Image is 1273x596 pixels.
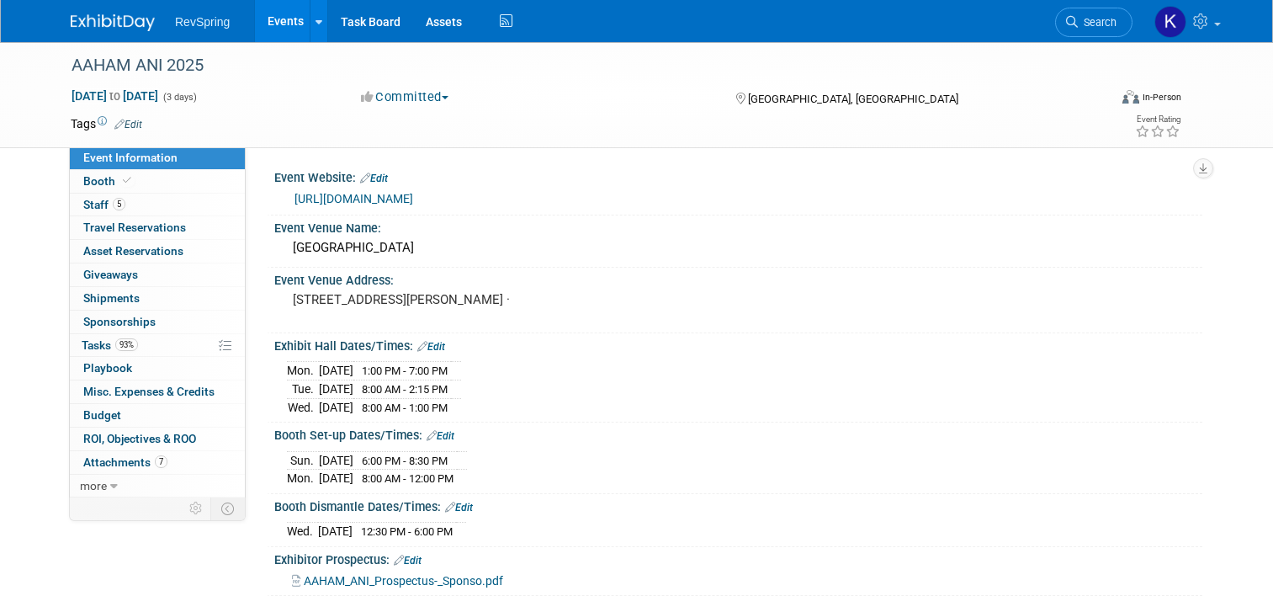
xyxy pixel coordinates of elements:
div: [GEOGRAPHIC_DATA] [287,235,1190,261]
pre: [STREET_ADDRESS][PERSON_NAME] · [293,292,643,307]
span: [GEOGRAPHIC_DATA], [GEOGRAPHIC_DATA] [748,93,958,105]
td: [DATE] [319,470,353,487]
span: 12:30 PM - 6:00 PM [361,525,453,538]
div: Event Venue Name: [274,216,1202,237]
a: Edit [394,555,422,567]
span: (3 days) [162,92,197,103]
span: more [80,479,107,492]
a: more [70,475,245,498]
span: 8:00 AM - 12:00 PM [362,472,454,485]
a: Attachments7 [70,451,245,474]
span: 1:00 PM - 7:00 PM [362,365,448,377]
span: Budget [83,408,121,422]
span: 6:00 PM - 8:30 PM [362,455,448,467]
button: Committed [355,88,455,106]
a: Edit [417,341,445,353]
td: Tags [71,115,142,132]
div: Booth Dismantle Dates/Times: [274,494,1202,516]
span: 8:00 AM - 1:00 PM [362,402,448,414]
div: Event Format [1017,88,1181,113]
span: Travel Reservations [83,221,186,234]
a: Sponsorships [70,311,245,333]
span: Sponsorships [83,315,156,328]
span: 5 [113,198,125,210]
img: ExhibitDay [71,14,155,31]
span: Booth [83,174,135,188]
td: Wed. [287,398,319,416]
span: AAHAM_ANI_Prospectus-_Sponso.pdf [304,574,503,588]
a: Search [1055,8,1132,37]
a: Booth [70,170,245,193]
td: [DATE] [319,451,353,470]
div: Event Website: [274,165,1202,187]
a: AAHAM_ANI_Prospectus-_Sponso.pdf [292,574,503,588]
a: Edit [427,430,454,442]
a: Edit [360,173,388,184]
span: [DATE] [DATE] [71,88,159,104]
span: 7 [155,455,167,468]
td: Mon. [287,362,319,380]
i: Booth reservation complete [123,176,131,185]
div: AAHAM ANI 2025 [66,51,1087,81]
a: Edit [114,119,142,130]
td: Personalize Event Tab Strip [182,498,211,519]
td: [DATE] [318,523,353,540]
img: Kelsey Culver [1154,6,1186,38]
span: Giveaways [83,268,138,281]
td: [DATE] [319,362,353,380]
span: 8:00 AM - 2:15 PM [362,383,448,396]
td: [DATE] [319,398,353,416]
span: Misc. Expenses & Credits [83,385,215,398]
span: Asset Reservations [83,244,183,258]
span: Shipments [83,291,140,305]
img: Format-Inperson.png [1122,90,1139,104]
a: Tasks93% [70,334,245,357]
a: Edit [445,502,473,514]
a: Travel Reservations [70,216,245,239]
a: Asset Reservations [70,240,245,263]
span: to [107,89,123,103]
span: RevSpring [175,15,230,29]
a: Playbook [70,357,245,380]
span: Tasks [82,338,138,352]
a: Shipments [70,287,245,310]
td: Toggle Event Tabs [211,498,246,519]
div: Exhibitor Prospectus: [274,547,1202,569]
span: Search [1078,16,1117,29]
td: Tue. [287,380,319,399]
div: Event Rating [1135,115,1180,124]
span: Staff [83,198,125,211]
td: Wed. [287,523,318,540]
span: 93% [115,338,138,351]
a: [URL][DOMAIN_NAME] [294,192,413,205]
td: Mon. [287,470,319,487]
span: Event Information [83,151,178,164]
a: Giveaways [70,263,245,286]
a: Event Information [70,146,245,169]
a: Staff5 [70,194,245,216]
div: Booth Set-up Dates/Times: [274,423,1202,444]
span: Attachments [83,455,167,469]
div: Event Venue Address: [274,268,1202,289]
div: In-Person [1142,91,1181,104]
a: ROI, Objectives & ROO [70,428,245,450]
a: Misc. Expenses & Credits [70,380,245,403]
a: Budget [70,404,245,427]
span: Playbook [83,361,132,375]
span: ROI, Objectives & ROO [83,432,196,445]
td: [DATE] [319,380,353,399]
td: Sun. [287,451,319,470]
div: Exhibit Hall Dates/Times: [274,333,1202,355]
